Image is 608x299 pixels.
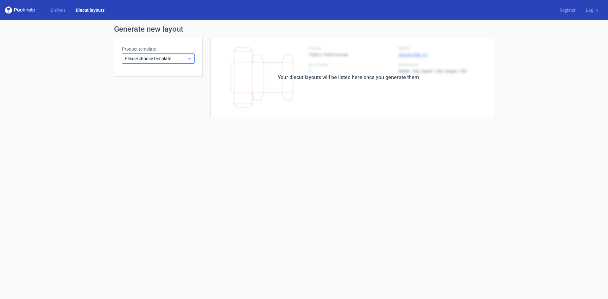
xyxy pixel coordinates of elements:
h1: Generate new layout [114,25,494,33]
a: Log in [581,7,603,13]
a: Register [554,7,581,13]
a: Diecut layouts [71,7,110,13]
label: Product template [122,46,195,52]
span: Please choose template [125,55,187,62]
div: Your diecut layouts will be listed here once you generate them [278,74,419,81]
a: Dielines [46,7,71,13]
